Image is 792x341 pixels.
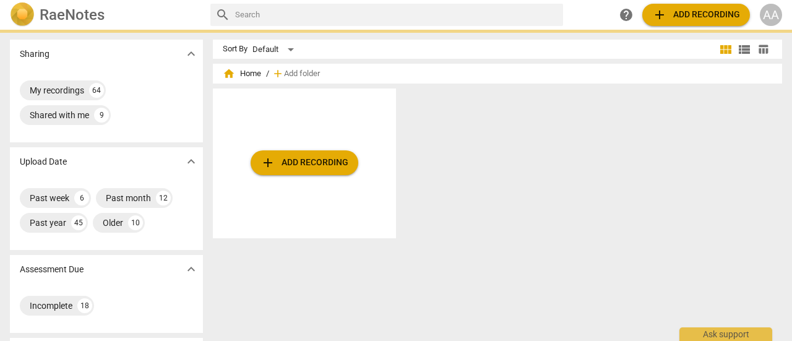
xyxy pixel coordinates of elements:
[103,217,123,229] div: Older
[215,7,230,22] span: search
[128,215,143,230] div: 10
[20,48,49,61] p: Sharing
[260,155,275,170] span: add
[182,45,200,63] button: Show more
[30,300,72,312] div: Incomplete
[272,67,284,80] span: add
[252,40,298,59] div: Default
[760,4,782,26] button: AA
[266,69,269,79] span: /
[20,155,67,168] p: Upload Date
[20,263,84,276] p: Assessment Due
[30,192,69,204] div: Past week
[74,191,89,205] div: 6
[89,83,104,98] div: 64
[184,46,199,61] span: expand_more
[260,155,348,170] span: Add recording
[30,217,66,229] div: Past year
[652,7,667,22] span: add
[30,109,89,121] div: Shared with me
[718,42,733,57] span: view_module
[251,150,358,175] button: Upload
[106,192,151,204] div: Past month
[156,191,171,205] div: 12
[182,152,200,171] button: Show more
[77,298,92,313] div: 18
[615,4,637,26] a: Help
[284,69,320,79] span: Add folder
[40,6,105,24] h2: RaeNotes
[10,2,35,27] img: Logo
[10,2,200,27] a: LogoRaeNotes
[235,5,558,25] input: Search
[184,154,199,169] span: expand_more
[71,215,86,230] div: 45
[184,262,199,277] span: expand_more
[757,43,769,55] span: table_chart
[717,40,735,59] button: Tile view
[735,40,754,59] button: List view
[737,42,752,57] span: view_list
[223,45,247,54] div: Sort By
[754,40,772,59] button: Table view
[619,7,634,22] span: help
[642,4,750,26] button: Upload
[679,327,772,341] div: Ask support
[30,84,84,97] div: My recordings
[652,7,740,22] span: Add recording
[223,67,235,80] span: home
[223,67,261,80] span: Home
[182,260,200,278] button: Show more
[94,108,109,123] div: 9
